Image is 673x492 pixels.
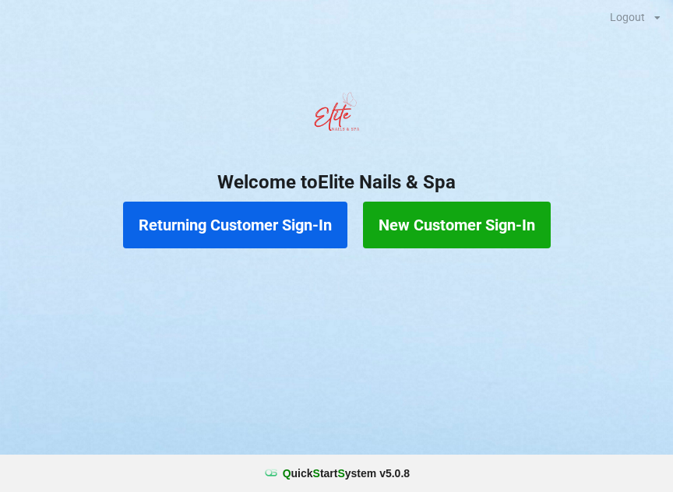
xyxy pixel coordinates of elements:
[283,466,410,481] b: uick tart ystem v 5.0.8
[283,467,291,480] span: Q
[610,12,645,23] div: Logout
[337,467,344,480] span: S
[123,202,347,248] button: Returning Customer Sign-In
[313,467,320,480] span: S
[305,85,368,147] img: EliteNailsSpa-Logo1.png
[363,202,551,248] button: New Customer Sign-In
[263,466,279,481] img: favicon.ico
